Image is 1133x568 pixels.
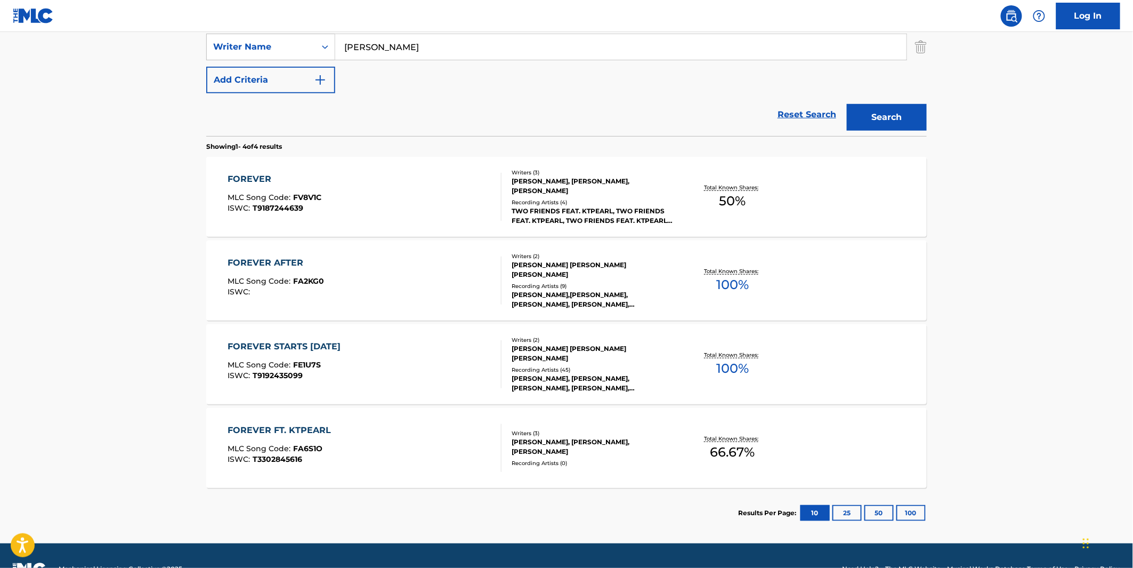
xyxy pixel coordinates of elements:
[864,505,894,521] button: 50
[1080,517,1133,568] iframe: Chat Widget
[1005,10,1018,22] img: search
[206,324,927,404] a: FOREVER STARTS [DATE]MLC Song Code:FE1U7SISWC:T9192435099Writers (2)[PERSON_NAME] [PERSON_NAME] [...
[206,157,927,237] a: FOREVERMLC Song Code:FV8V1CISWC:T9187244639Writers (3)[PERSON_NAME], [PERSON_NAME], [PERSON_NAME]...
[716,275,749,294] span: 100 %
[206,408,927,488] a: FOREVER FT. KTPEARLMLC Song Code:FA6S1OISWC:T3302845616Writers (3)[PERSON_NAME], [PERSON_NAME], [...
[512,282,673,290] div: Recording Artists ( 9 )
[206,142,282,151] p: Showing 1 - 4 of 4 results
[512,336,673,344] div: Writers ( 2 )
[512,429,673,437] div: Writers ( 3 )
[896,505,926,521] button: 100
[1001,5,1022,27] a: Public Search
[228,193,294,202] span: MLC Song Code :
[1083,527,1089,559] div: Drag
[228,276,294,286] span: MLC Song Code :
[512,260,673,279] div: [PERSON_NAME] [PERSON_NAME] [PERSON_NAME]
[847,104,927,131] button: Search
[800,505,830,521] button: 10
[915,34,927,60] img: Delete Criterion
[228,454,253,464] span: ISWC :
[704,183,761,191] p: Total Known Shares:
[228,257,325,269] div: FOREVER AFTER
[772,103,841,126] a: Reset Search
[314,74,327,86] img: 9d2ae6d4665cec9f34b9.svg
[228,360,294,370] span: MLC Song Code :
[213,41,309,53] div: Writer Name
[253,454,303,464] span: T3302845616
[832,505,862,521] button: 25
[228,371,253,380] span: ISWC :
[253,203,304,213] span: T9187244639
[512,252,673,260] div: Writers ( 2 )
[704,351,761,359] p: Total Known Shares:
[704,435,761,443] p: Total Known Shares:
[228,287,253,297] span: ISWC :
[716,359,749,378] span: 100 %
[206,67,335,93] button: Add Criteria
[1056,3,1120,29] a: Log In
[1029,5,1050,27] div: Help
[253,371,303,380] span: T9192435099
[512,177,673,196] div: [PERSON_NAME], [PERSON_NAME], [PERSON_NAME]
[512,344,673,363] div: [PERSON_NAME] [PERSON_NAME] [PERSON_NAME]
[13,8,54,23] img: MLC Logo
[294,276,325,286] span: FA2KG0
[1033,10,1046,22] img: help
[512,290,673,309] div: [PERSON_NAME],[PERSON_NAME], [PERSON_NAME], [PERSON_NAME], [PERSON_NAME], [PERSON_NAME]
[719,191,746,211] span: 50 %
[738,508,799,518] p: Results Per Page:
[228,173,322,186] div: FOREVER
[512,169,673,177] div: Writers ( 3 )
[228,424,337,437] div: FOREVER FT. KTPEARL
[228,340,346,353] div: FOREVER STARTS [DATE]
[206,1,927,136] form: Search Form
[512,437,673,457] div: [PERSON_NAME], [PERSON_NAME], [PERSON_NAME]
[206,241,927,321] a: FOREVER AFTERMLC Song Code:FA2KG0ISWC:Writers (2)[PERSON_NAME] [PERSON_NAME] [PERSON_NAME]Recordi...
[512,459,673,467] div: Recording Artists ( 0 )
[704,267,761,275] p: Total Known Shares:
[294,360,321,370] span: FE1U7S
[294,444,323,453] span: FA6S1O
[294,193,322,202] span: FV8V1C
[512,374,673,393] div: [PERSON_NAME], [PERSON_NAME], [PERSON_NAME], [PERSON_NAME], [PERSON_NAME]
[710,443,755,462] span: 66.67 %
[512,198,673,206] div: Recording Artists ( 4 )
[228,444,294,453] span: MLC Song Code :
[512,366,673,374] div: Recording Artists ( 45 )
[228,203,253,213] span: ISWC :
[512,206,673,226] div: TWO FRIENDS FEAT. KTPEARL, TWO FRIENDS FEAT. KTPEARL, TWO FRIENDS FEAT. KTPEARL, GUCCI SMOKE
